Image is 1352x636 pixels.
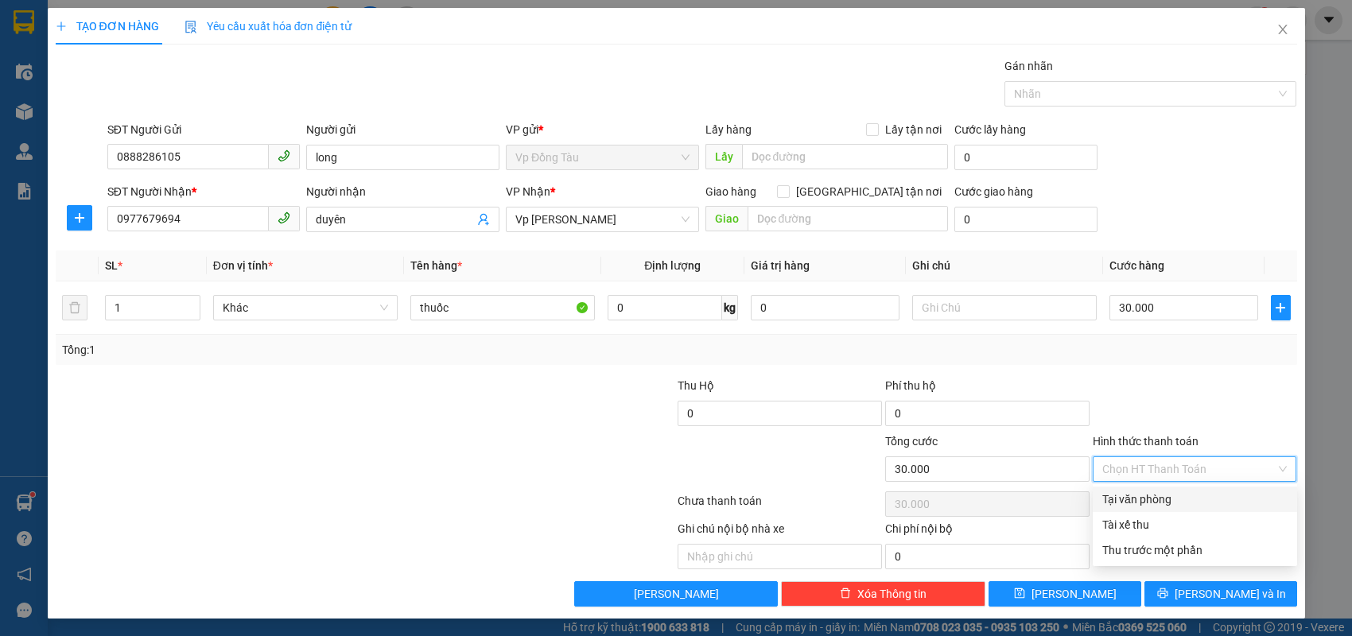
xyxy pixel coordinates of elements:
button: deleteXóa Thông tin [781,581,985,607]
input: Cước lấy hàng [954,145,1098,170]
span: Lấy [705,144,742,169]
span: Vp Lê Hoàn [515,207,690,231]
img: icon [185,21,197,33]
label: Cước lấy hàng [954,123,1026,136]
span: plus [56,21,67,32]
input: VD: Bàn, Ghế [410,295,595,320]
span: Thu Hộ [678,379,714,392]
div: SĐT Người Gửi [107,121,301,138]
span: Tổng cước [885,435,938,448]
span: plus [68,211,91,224]
label: Gán nhãn [1004,60,1053,72]
span: Vp Đồng Tàu [515,145,690,169]
span: [PERSON_NAME] và In [1175,585,1286,603]
button: delete [62,295,87,320]
label: Cước giao hàng [954,185,1033,198]
img: logo [6,56,9,138]
span: Giao hàng [705,185,756,198]
span: Đơn vị tính [213,259,273,272]
input: Cước giao hàng [954,207,1098,232]
input: Nhập ghi chú [678,544,882,569]
span: Chuyển phát nhanh: [GEOGRAPHIC_DATA] - [GEOGRAPHIC_DATA] [10,68,148,125]
span: delete [840,588,851,600]
span: user-add [477,213,490,226]
span: [PERSON_NAME] [634,585,719,603]
strong: CÔNG TY TNHH DỊCH VỤ DU LỊCH THỜI ĐẠI [14,13,143,64]
span: [GEOGRAPHIC_DATA] tận nơi [790,183,948,200]
th: Ghi chú [906,250,1103,281]
span: kg [722,295,738,320]
div: Tài xế thu [1102,516,1288,533]
div: Người nhận [306,183,499,200]
button: plus [1271,295,1291,320]
div: Tại văn phòng [1102,491,1288,508]
div: Chi phí nội bộ [885,520,1090,544]
span: Giao [705,206,748,231]
div: Phí thu hộ [885,377,1090,401]
button: Close [1261,8,1305,52]
div: Ghi chú nội bộ nhà xe [678,520,882,544]
input: 0 [751,295,899,320]
input: Ghi Chú [912,295,1097,320]
div: Tổng: 1 [62,341,523,359]
span: [PERSON_NAME] [1031,585,1117,603]
input: Dọc đường [742,144,948,169]
span: VP Nhận [506,185,550,198]
button: printer[PERSON_NAME] và In [1144,581,1297,607]
span: Định lượng [644,259,701,272]
span: printer [1157,588,1168,600]
span: Tên hàng [410,259,462,272]
span: Cước hàng [1109,259,1164,272]
span: Xóa Thông tin [857,585,927,603]
span: SL [105,259,118,272]
span: Lấy tận nơi [879,121,948,138]
div: VP gửi [506,121,699,138]
span: phone [278,211,290,224]
span: TẠO ĐƠN HÀNG [56,20,159,33]
span: Yêu cầu xuất hóa đơn điện tử [185,20,352,33]
div: Thu trước một phần [1102,541,1288,559]
button: plus [67,205,92,231]
span: Giá trị hàng [751,259,810,272]
label: Hình thức thanh toán [1093,435,1199,448]
div: SĐT Người Nhận [107,183,301,200]
input: Dọc đường [748,206,948,231]
button: save[PERSON_NAME] [989,581,1141,607]
span: Khác [223,296,388,320]
div: Người gửi [306,121,499,138]
span: save [1014,588,1025,600]
div: Chưa thanh toán [676,492,884,520]
span: Lấy hàng [705,123,752,136]
button: [PERSON_NAME] [574,581,779,607]
span: phone [278,149,290,162]
span: DT1210250368 [150,107,244,123]
span: plus [1272,301,1290,314]
span: close [1276,23,1289,36]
